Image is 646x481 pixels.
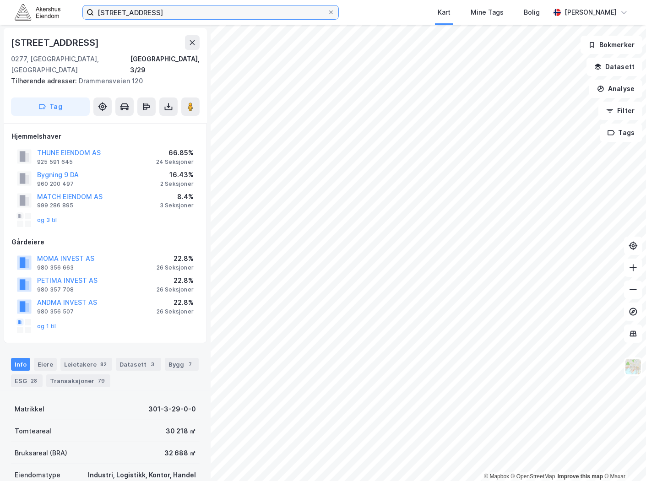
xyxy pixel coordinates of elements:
[600,124,642,142] button: Tags
[157,286,194,293] div: 26 Seksjoner
[157,308,194,315] div: 26 Seksjoner
[29,376,39,385] div: 28
[558,473,603,480] a: Improve this map
[600,437,646,481] div: Kontrollprogram for chat
[37,202,73,209] div: 999 286 895
[148,360,157,369] div: 3
[624,358,642,375] img: Z
[11,237,199,248] div: Gårdeiere
[511,473,555,480] a: OpenStreetMap
[37,180,74,188] div: 960 200 497
[598,102,642,120] button: Filter
[60,358,112,371] div: Leietakere
[581,36,642,54] button: Bokmerker
[438,7,451,18] div: Kart
[160,202,194,209] div: 3 Seksjoner
[156,147,194,158] div: 66.85%
[11,358,30,371] div: Info
[160,191,194,202] div: 8.4%
[11,54,130,76] div: 0277, [GEOGRAPHIC_DATA], [GEOGRAPHIC_DATA]
[94,5,327,19] input: Søk på adresse, matrikkel, gårdeiere, leietakere eller personer
[37,158,73,166] div: 925 591 645
[11,35,101,50] div: [STREET_ADDRESS]
[157,253,194,264] div: 22.8%
[586,58,642,76] button: Datasett
[37,308,74,315] div: 980 356 507
[88,470,196,481] div: Industri, Logistikk, Kontor, Handel
[160,180,194,188] div: 2 Seksjoner
[34,358,57,371] div: Eiere
[11,131,199,142] div: Hjemmelshaver
[565,7,617,18] div: [PERSON_NAME]
[148,404,196,415] div: 301-3-29-0-0
[37,286,74,293] div: 980 357 708
[15,404,44,415] div: Matrikkel
[11,374,43,387] div: ESG
[116,358,161,371] div: Datasett
[166,426,196,437] div: 30 218 ㎡
[46,374,110,387] div: Transaksjoner
[96,376,107,385] div: 79
[37,264,74,271] div: 980 356 663
[130,54,200,76] div: [GEOGRAPHIC_DATA], 3/29
[484,473,509,480] a: Mapbox
[157,297,194,308] div: 22.8%
[164,448,196,459] div: 32 688 ㎡
[589,80,642,98] button: Analyse
[165,358,199,371] div: Bygg
[11,97,90,116] button: Tag
[11,76,192,86] div: Drammensveien 120
[15,470,60,481] div: Eiendomstype
[157,275,194,286] div: 22.8%
[186,360,195,369] div: 7
[15,4,60,20] img: akershus-eiendom-logo.9091f326c980b4bce74ccdd9f866810c.svg
[15,448,67,459] div: Bruksareal (BRA)
[524,7,540,18] div: Bolig
[160,169,194,180] div: 16.43%
[98,360,109,369] div: 82
[600,437,646,481] iframe: Chat Widget
[11,77,79,85] span: Tilhørende adresser:
[156,158,194,166] div: 24 Seksjoner
[15,426,51,437] div: Tomteareal
[471,7,504,18] div: Mine Tags
[157,264,194,271] div: 26 Seksjoner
